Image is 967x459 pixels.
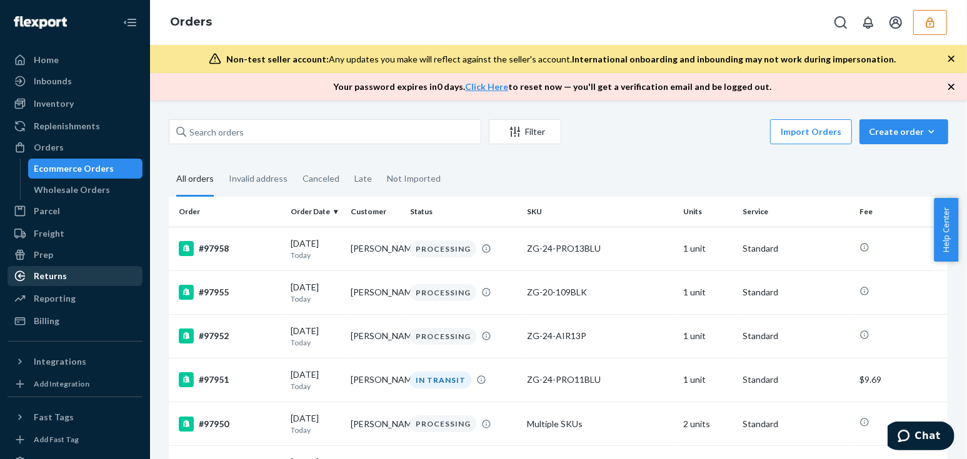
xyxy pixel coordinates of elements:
div: All orders [176,162,214,197]
p: Today [291,294,341,304]
a: Billing [8,311,143,331]
th: Units [678,197,738,227]
div: Customer [351,206,401,217]
button: Integrations [8,352,143,372]
a: Parcel [8,201,143,221]
span: Non-test seller account: [226,54,329,64]
div: ZG-24-PRO11BLU [527,373,673,386]
button: Filter [489,119,561,144]
div: ZG-24-AIR13P [527,330,673,342]
div: Any updates you make will reflect against the seller's account. [226,53,896,66]
th: Status [405,197,522,227]
a: Ecommerce Orders [28,159,143,179]
span: International onboarding and inbounding may not work during impersonation. [572,54,896,64]
a: Orders [170,15,212,29]
a: Prep [8,245,143,265]
p: Standard [743,286,849,299]
a: Freight [8,224,143,244]
div: Wholesale Orders [34,184,111,196]
div: Reporting [34,292,76,305]
div: Inventory [34,97,74,110]
div: PROCESSING [410,284,476,301]
div: Invalid address [229,162,288,195]
div: Add Fast Tag [34,434,79,445]
div: PROCESSING [410,328,476,345]
th: Service [738,197,854,227]
div: Integrations [34,355,86,368]
button: Open notifications [856,10,881,35]
div: Freight [34,227,64,240]
div: ZG-24-PRO13BLU [527,242,673,255]
div: Home [34,54,59,66]
td: 2 units [678,402,738,446]
div: PROCESSING [410,415,476,432]
p: Today [291,337,341,348]
div: [DATE] [291,368,341,392]
p: Standard [743,330,849,342]
div: Billing [34,315,59,327]
div: Replenishments [34,120,100,132]
div: ZG-20-109BLK [527,286,673,299]
a: Reporting [8,289,143,308]
td: 1 unit [678,227,738,270]
td: $9.69 [854,358,948,402]
button: Import Orders [770,119,852,144]
div: #97952 [179,328,281,343]
p: Today [291,250,341,260]
p: Today [291,381,341,392]
a: Inbounds [8,71,143,91]
p: Standard [743,418,849,430]
td: [PERSON_NAME] [346,270,406,314]
button: Open account menu [883,10,908,35]
div: IN TRANSIT [410,372,471,388]
div: Not Imported [387,162,441,195]
div: Inbounds [34,75,72,87]
td: 1 unit [678,270,738,314]
button: Create order [859,119,948,144]
td: 1 unit [678,358,738,402]
div: Parcel [34,205,60,217]
p: Your password expires in 0 days . to reset now — you'll get a verification email and be logged out. [333,81,771,93]
a: Click Here [465,81,508,92]
div: Add Integration [34,378,89,389]
ol: breadcrumbs [160,4,222,41]
input: Search orders [169,119,481,144]
div: #97958 [179,241,281,256]
div: Ecommerce Orders [34,162,114,175]
div: [DATE] [291,325,341,348]
div: Filter [489,126,561,138]
th: Order Date [286,197,346,227]
button: Close Navigation [118,10,143,35]
div: Create order [869,126,939,138]
div: #97955 [179,285,281,300]
div: Orders [34,141,64,154]
a: Replenishments [8,116,143,136]
div: [DATE] [291,237,341,260]
button: Fast Tags [8,407,143,427]
div: Canceled [303,162,339,195]
a: Returns [8,266,143,286]
div: [DATE] [291,412,341,435]
p: Standard [743,242,849,255]
div: Prep [34,249,53,261]
td: [PERSON_NAME] [346,402,406,446]
a: Add Fast Tag [8,432,143,447]
button: Help Center [934,198,958,262]
a: Orders [8,137,143,157]
td: [PERSON_NAME] [346,314,406,358]
button: Open Search Box [828,10,853,35]
td: [PERSON_NAME] [346,227,406,270]
a: Home [8,50,143,70]
div: [DATE] [291,281,341,304]
th: SKU [522,197,678,227]
img: Flexport logo [14,16,67,29]
p: Today [291,425,341,435]
div: #97950 [179,417,281,432]
div: Late [354,162,372,195]
td: Multiple SKUs [522,402,678,446]
div: Returns [34,270,67,282]
a: Inventory [8,94,143,114]
div: Fast Tags [34,411,74,423]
